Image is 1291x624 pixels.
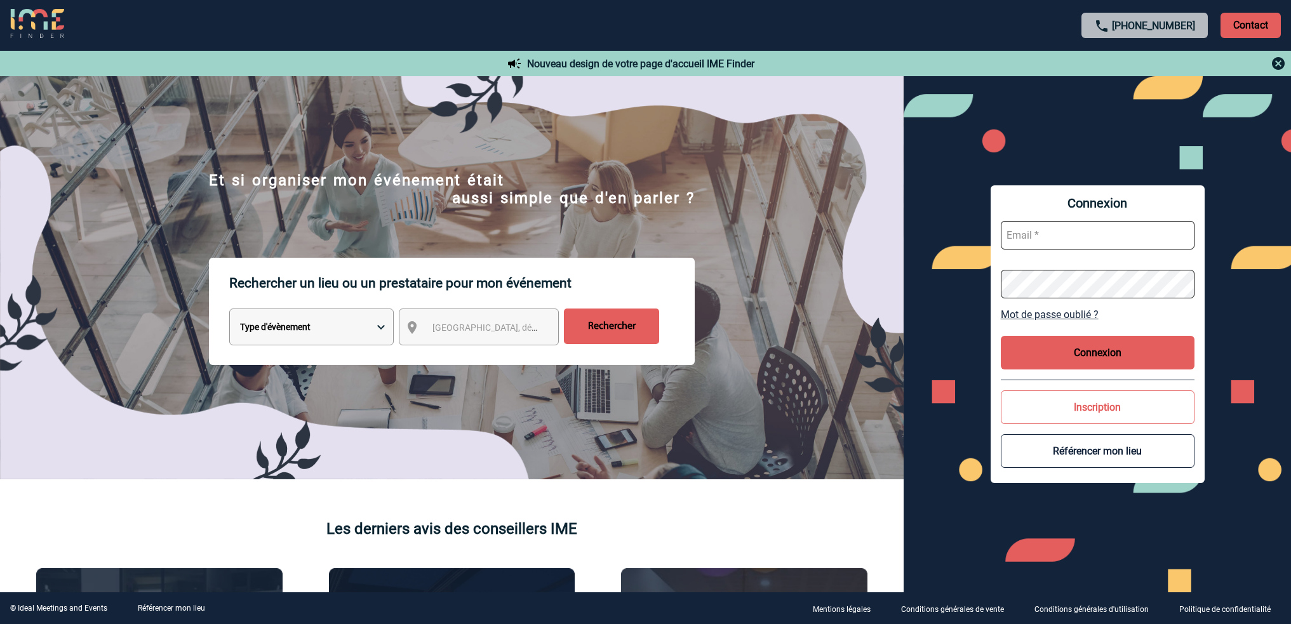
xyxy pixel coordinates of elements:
span: [GEOGRAPHIC_DATA], département, région... [432,322,609,333]
button: Inscription [1001,390,1194,424]
img: call-24-px.png [1094,18,1109,34]
p: Politique de confidentialité [1179,605,1271,614]
a: Référencer mon lieu [138,604,205,613]
button: Référencer mon lieu [1001,434,1194,468]
a: [PHONE_NUMBER] [1112,20,1195,32]
input: Email * [1001,221,1194,249]
p: Conditions générales de vente [901,605,1004,614]
p: Mentions légales [813,605,871,614]
a: Politique de confidentialité [1169,602,1291,614]
a: Mot de passe oublié ? [1001,309,1194,321]
p: Rechercher un lieu ou un prestataire pour mon événement [229,258,695,309]
a: Conditions générales d'utilisation [1024,602,1169,614]
input: Rechercher [564,309,659,344]
p: Conditions générales d'utilisation [1034,605,1149,614]
a: Conditions générales de vente [891,602,1024,614]
span: Connexion [1001,196,1194,211]
button: Connexion [1001,336,1194,369]
a: Mentions légales [803,602,891,614]
div: © Ideal Meetings and Events [10,604,107,613]
p: Contact [1221,13,1281,38]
